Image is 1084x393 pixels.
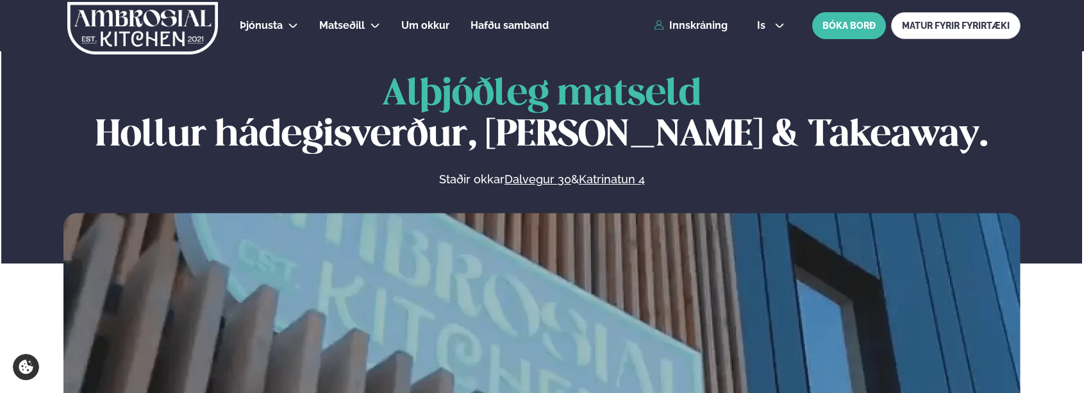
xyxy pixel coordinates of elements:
span: Þjónusta [240,19,283,31]
a: Katrinatun 4 [579,172,645,187]
span: Alþjóðleg matseld [382,77,701,112]
img: logo [66,2,219,54]
a: Cookie settings [13,354,39,380]
span: Um okkur [401,19,449,31]
a: Matseðill [319,18,365,33]
a: MATUR FYRIR FYRIRTÆKI [891,12,1021,39]
a: Þjónusta [240,18,283,33]
span: is [757,21,769,31]
button: is [747,21,795,31]
a: Um okkur [401,18,449,33]
a: Innskráning [654,20,728,31]
a: Hafðu samband [471,18,549,33]
span: Matseðill [319,19,365,31]
p: Staðir okkar & [299,172,784,187]
button: BÓKA BORÐ [812,12,886,39]
span: Hafðu samband [471,19,549,31]
h1: Hollur hádegisverður, [PERSON_NAME] & Takeaway. [63,74,1021,156]
a: Dalvegur 30 [504,172,571,187]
